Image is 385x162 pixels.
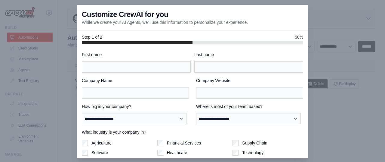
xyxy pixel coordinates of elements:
[196,103,303,110] label: Where is most of your team based?
[82,10,168,19] h3: Customize CrewAI for you
[82,78,189,84] label: Company Name
[82,19,248,25] p: While we create your AI Agents, we'll use this information to personalize your experience.
[196,78,303,84] label: Company Website
[167,150,187,156] label: Healthcare
[242,150,263,156] label: Technology
[82,34,102,40] span: Step 1 of 2
[194,52,303,58] label: Last name
[91,140,112,146] label: Agriculture
[82,129,303,135] label: What industry is your company in?
[91,150,108,156] label: Software
[167,140,201,146] label: Financial Services
[295,34,303,40] span: 50%
[82,103,189,110] label: How big is your company?
[82,52,191,58] label: First name
[242,140,267,146] label: Supply Chain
